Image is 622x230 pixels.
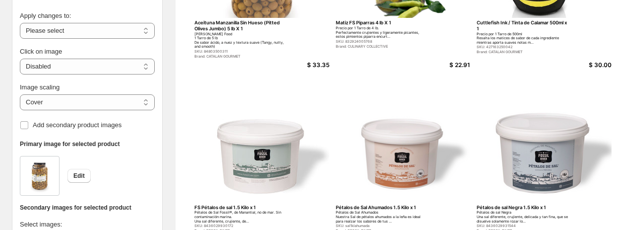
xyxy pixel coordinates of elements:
[336,20,429,25] div: Matiz FS Piparras 4 lb X 1
[477,32,569,45] div: Precio por 1 Tarro de 500ml Resalta los matices de sabor de cada ingrediente mientras aporta suav...
[336,45,429,49] div: Brand: CULINARY COLLECTIVE
[281,62,329,69] div: $ 33.35
[477,45,569,50] div: SKU: 427163250042
[194,32,287,49] div: [PERSON_NAME] Food 1 Tarro de 5 lb De sabor ácido, a nuez y textura suave (Tangy, nutty, and smooth)
[20,204,155,212] h6: Secondary images for selected product
[336,26,429,39] div: Precio por 1 Tarro de 4 lb. Perfectamente crujientes y ligeramente picantes, estos pimientos pipa...
[73,172,85,180] span: Edit
[477,106,612,202] img: primaryImage
[477,205,569,210] div: Pétalos de sal Negra 1.5 Kilo x 1
[194,50,287,54] div: SKU: 84803500311
[20,48,62,55] span: Click on image
[477,50,569,55] div: Brand: CATALAN GOURMET
[194,224,287,229] div: SKU: 8436029930172
[336,224,429,229] div: SKU: sal1klahumada
[67,169,91,183] button: Edit
[336,205,429,210] div: Pétalos de Sal Ahumados 1.5 Kilo x 1
[20,140,155,148] h6: Primary image for selected product
[336,106,471,202] img: primaryImage
[20,12,71,19] span: Apply changes to:
[194,20,287,31] div: Aceituna Manzanilla Sin Hueso (Pitted Olives Jumbo) 5 lb X 1
[336,40,429,44] div: SKU: 832924005768
[33,121,122,129] span: Add secondary product images
[194,106,329,202] img: primaryImage
[563,62,612,69] div: $ 30.00
[20,220,155,230] p: Select images:
[422,62,470,69] div: $ 22.91
[194,205,287,210] div: FS Pétalos de sal 1.5 Kilo x 1
[194,55,287,59] div: Brand: CATALAN GOURMET
[336,211,429,224] div: Pétalos de Sal Ahumados Nuestra Sal de pétalos ahumados a la leña es ideal para realzar los sabor...
[20,83,60,91] span: Image scaling
[194,211,287,224] div: Pétalos de Sal Fossil®, de Manantial, no de mar. Sin contaminación marina. Una sal diferente, cru...
[25,158,55,193] img: product image
[477,20,569,31] div: Cuttlefish Ink / Tinta de Calamar 500ml x 1
[477,211,569,224] div: Pétalos de sal Negra Una sal diferente, crujiente, delicada y tan fina, que se disuelve solamente...
[477,224,569,229] div: SKU: 8436029931544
